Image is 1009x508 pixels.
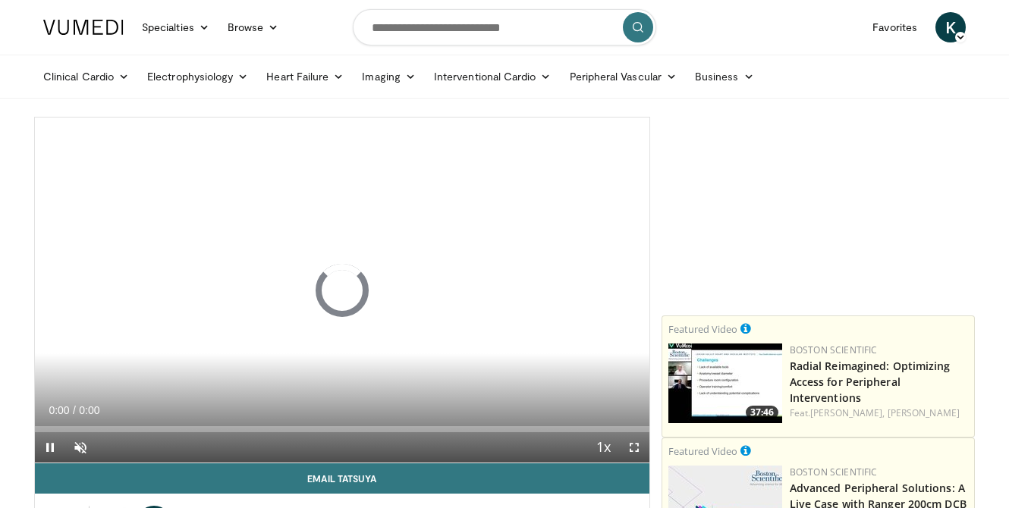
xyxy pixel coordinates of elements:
[619,432,649,463] button: Fullscreen
[218,12,288,42] a: Browse
[704,117,932,306] iframe: Advertisement
[49,404,69,416] span: 0:00
[257,61,353,92] a: Heart Failure
[589,432,619,463] button: Playback Rate
[353,9,656,45] input: Search topics, interventions
[935,12,966,42] a: K
[35,118,649,463] video-js: Video Player
[353,61,425,92] a: Imaging
[746,406,778,419] span: 37:46
[668,343,782,423] a: 37:46
[790,466,878,478] a: Boston Scientific
[73,404,76,416] span: /
[790,359,951,405] a: Radial Reimagined: Optimizing Access for Peripheral Interventions
[561,61,686,92] a: Peripheral Vascular
[686,61,763,92] a: Business
[888,406,960,419] a: [PERSON_NAME]
[65,432,96,463] button: Unmute
[863,12,926,42] a: Favorites
[35,432,65,463] button: Pause
[425,61,561,92] a: Interventional Cardio
[790,406,968,420] div: Feat.
[79,404,99,416] span: 0:00
[810,406,885,419] a: [PERSON_NAME],
[790,343,878,356] a: Boston Scientific
[35,463,649,494] a: Email Tatsuya
[138,61,257,92] a: Electrophysiology
[133,12,218,42] a: Specialties
[668,343,782,423] img: c038ed19-16d5-403f-b698-1d621e3d3fd1.150x105_q85_crop-smart_upscale.jpg
[668,322,737,336] small: Featured Video
[668,444,737,458] small: Featured Video
[43,20,124,35] img: VuMedi Logo
[35,426,649,432] div: Progress Bar
[34,61,138,92] a: Clinical Cardio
